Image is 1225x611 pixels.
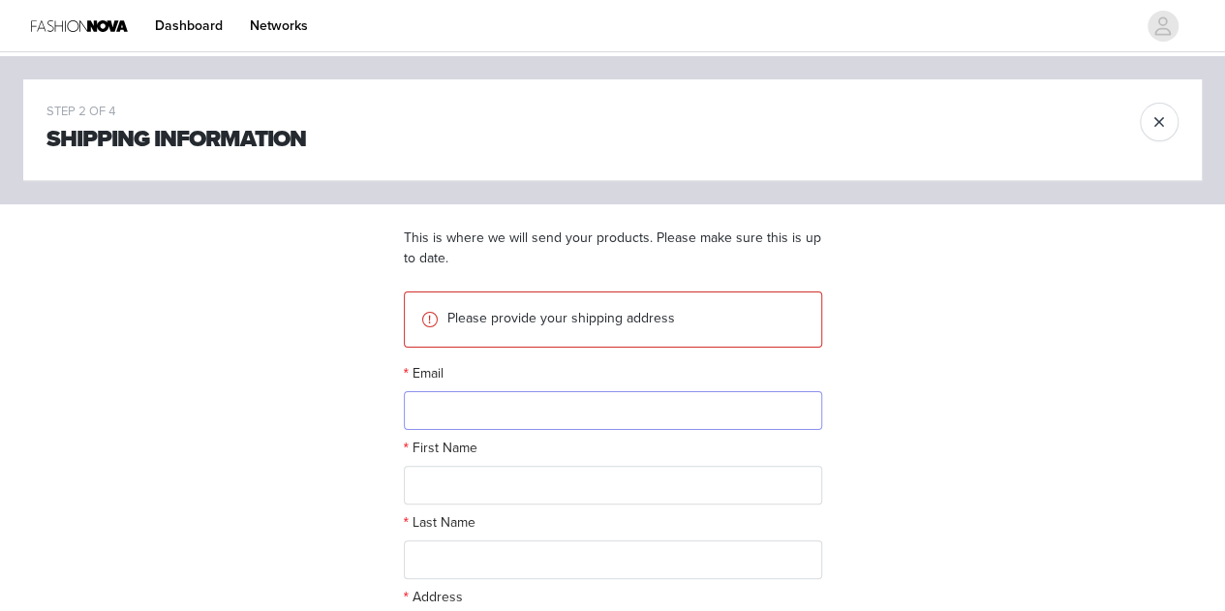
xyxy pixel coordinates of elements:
label: Last Name [404,514,475,531]
div: STEP 2 OF 4 [46,103,306,122]
p: This is where we will send your products. Please make sure this is up to date. [404,228,822,268]
label: First Name [404,440,477,456]
label: Address [404,589,463,605]
a: Networks [238,4,320,47]
div: avatar [1153,11,1172,42]
img: Fashion Nova Logo [31,4,128,47]
a: Dashboard [143,4,234,47]
h1: Shipping Information [46,122,306,157]
label: Email [404,365,444,382]
p: Please provide your shipping address [447,308,806,328]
